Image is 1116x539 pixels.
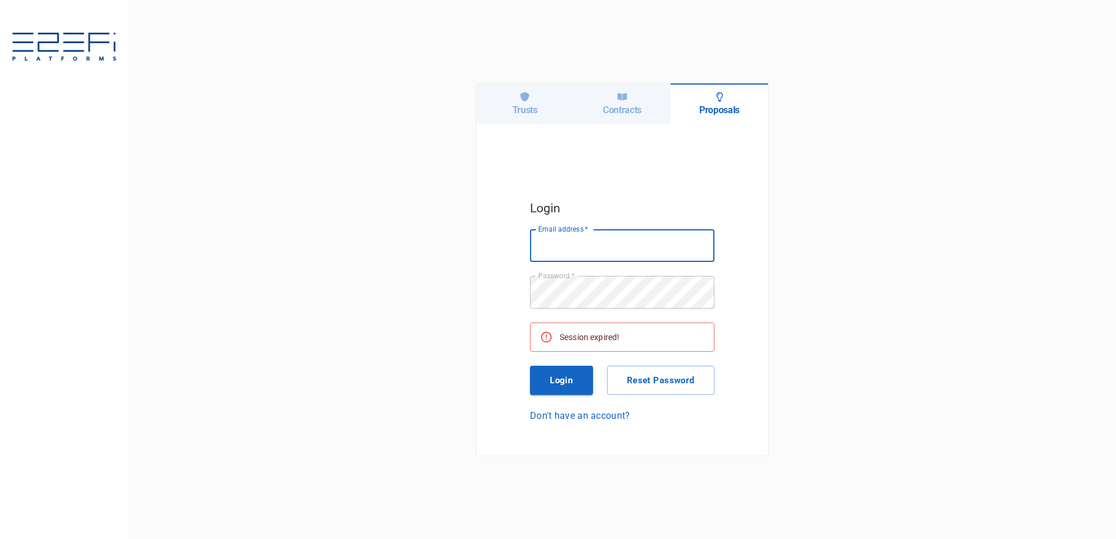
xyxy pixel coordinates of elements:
button: Login [530,366,593,395]
a: Don't have an account? [530,409,714,422]
h5: Login [530,198,714,218]
label: Password [538,271,574,281]
label: Email address [538,224,588,234]
div: Session expired! [560,327,619,348]
h6: Contracts [603,104,641,116]
img: E2EFiPLATFORMS-7f06cbf9.svg [12,33,117,63]
h6: Trusts [512,104,538,116]
h6: Proposals [699,104,740,116]
button: Reset Password [607,366,714,395]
